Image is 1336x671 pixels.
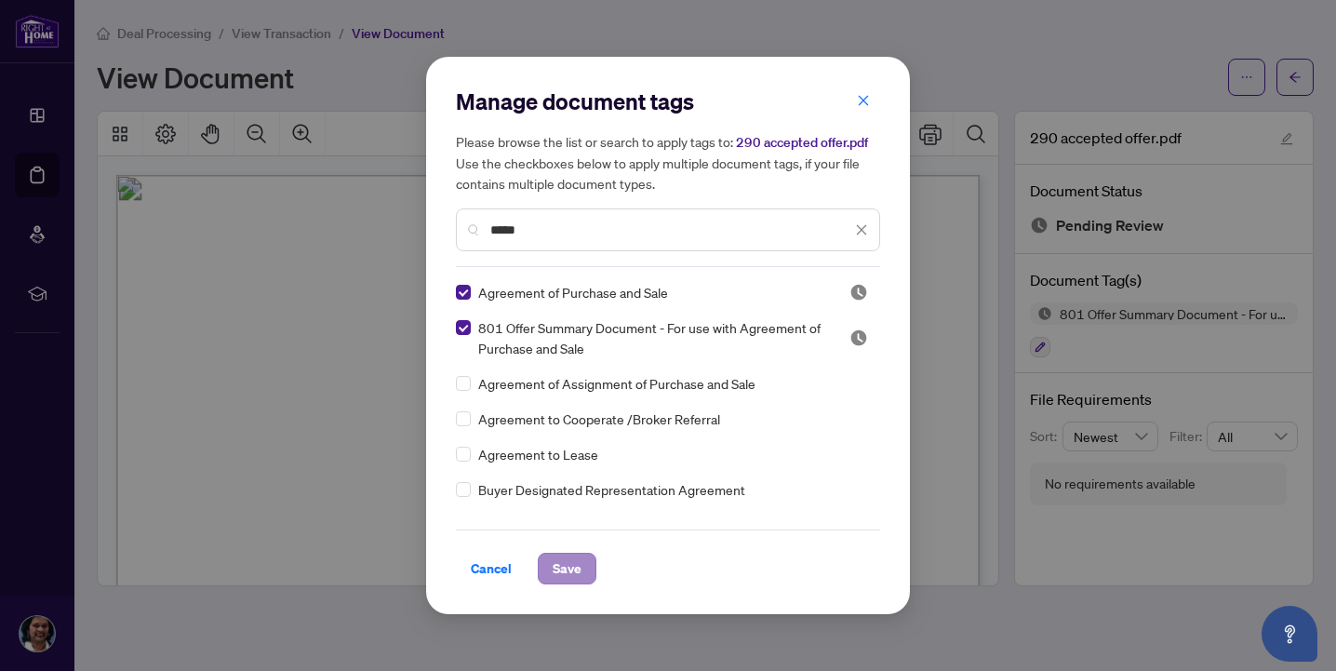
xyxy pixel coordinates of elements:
[849,283,868,302] img: status
[538,553,596,584] button: Save
[736,134,868,151] span: 290 accepted offer.pdf
[478,409,720,429] span: Agreement to Cooperate /Broker Referral
[478,282,668,302] span: Agreement of Purchase and Sale
[857,94,870,107] span: close
[456,87,880,116] h2: Manage document tags
[471,554,512,584] span: Cancel
[478,373,755,394] span: Agreement of Assignment of Purchase and Sale
[478,444,598,464] span: Agreement to Lease
[478,479,745,500] span: Buyer Designated Representation Agreement
[849,283,868,302] span: Pending Review
[855,223,868,236] span: close
[456,553,527,584] button: Cancel
[456,131,880,194] h5: Please browse the list or search to apply tags to: Use the checkboxes below to apply multiple doc...
[849,329,868,347] img: status
[478,317,827,358] span: 801 Offer Summary Document - For use with Agreement of Purchase and Sale
[849,329,868,347] span: Pending Review
[1262,606,1317,662] button: Open asap
[553,554,581,584] span: Save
